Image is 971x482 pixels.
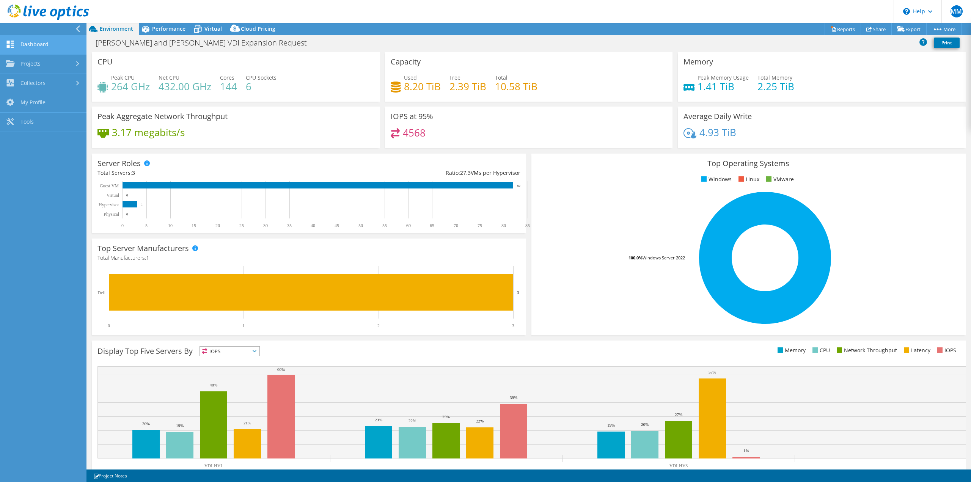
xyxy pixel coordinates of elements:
[683,58,713,66] h3: Memory
[476,419,484,423] text: 22%
[126,193,128,197] text: 0
[168,223,173,228] text: 10
[460,169,471,176] span: 27.3
[709,370,716,374] text: 57%
[159,82,211,91] h4: 432.00 GHz
[107,193,119,198] text: Virtual
[97,254,520,262] h4: Total Manufacturers:
[263,223,268,228] text: 30
[517,290,519,295] text: 3
[391,58,421,66] h3: Capacity
[100,25,133,32] span: Environment
[244,421,251,425] text: 21%
[97,58,113,66] h3: CPU
[926,23,962,35] a: More
[108,323,110,328] text: 0
[121,223,124,228] text: 0
[215,223,220,228] text: 20
[132,169,135,176] span: 3
[111,82,150,91] h4: 264 GHz
[699,175,732,184] li: Windows
[825,23,861,35] a: Reports
[335,223,339,228] text: 45
[159,74,179,81] span: Net CPU
[891,23,927,35] a: Export
[239,223,244,228] text: 25
[92,39,319,47] h1: [PERSON_NAME] and [PERSON_NAME] VDI Expansion Request
[145,223,148,228] text: 5
[406,223,411,228] text: 60
[241,25,275,32] span: Cloud Pricing
[935,346,956,355] li: IOPS
[835,346,897,355] li: Network Throughput
[210,383,217,387] text: 48%
[287,223,292,228] text: 35
[698,82,749,91] h4: 1.41 TiB
[764,175,794,184] li: VMware
[934,38,960,48] a: Print
[776,346,806,355] li: Memory
[409,418,416,423] text: 22%
[142,421,150,426] text: 20%
[99,202,119,207] text: Hypervisor
[176,423,184,428] text: 19%
[246,74,277,81] span: CPU Sockets
[449,74,460,81] span: Free
[403,129,426,137] h4: 4568
[537,159,960,168] h3: Top Operating Systems
[404,74,417,81] span: Used
[404,82,441,91] h4: 8.20 TiB
[757,82,794,91] h4: 2.25 TiB
[430,223,434,228] text: 65
[375,418,382,422] text: 23%
[141,203,143,207] text: 3
[903,8,910,15] svg: \n
[111,74,135,81] span: Peak CPU
[512,323,514,328] text: 3
[220,82,237,91] h4: 144
[97,159,141,168] h3: Server Roles
[495,74,507,81] span: Total
[277,367,285,372] text: 60%
[200,347,259,356] span: IOPS
[311,223,315,228] text: 40
[192,223,196,228] text: 15
[675,412,682,417] text: 27%
[100,183,119,188] text: Guest VM
[510,395,517,400] text: 39%
[88,471,132,480] a: Project Notes
[743,448,749,453] text: 1%
[628,255,643,261] tspan: 100.0%
[454,223,458,228] text: 70
[246,82,277,91] h4: 6
[220,74,234,81] span: Cores
[146,254,149,261] span: 1
[641,422,649,427] text: 20%
[104,212,119,217] text: Physical
[97,290,105,295] text: Dell
[951,5,963,17] span: MM
[757,74,792,81] span: Total Memory
[377,323,380,328] text: 2
[737,175,759,184] li: Linux
[861,23,892,35] a: Share
[811,346,830,355] li: CPU
[97,244,189,253] h3: Top Server Manufacturers
[97,112,228,121] h3: Peak Aggregate Network Throughput
[699,128,736,137] h4: 4.93 TiB
[382,223,387,228] text: 55
[97,169,309,177] div: Total Servers:
[669,463,688,468] text: VDI-HV3
[902,346,930,355] li: Latency
[126,212,128,216] text: 0
[204,25,222,32] span: Virtual
[449,82,486,91] h4: 2.39 TiB
[358,223,363,228] text: 50
[607,423,615,427] text: 19%
[478,223,482,228] text: 75
[698,74,749,81] span: Peak Memory Usage
[391,112,433,121] h3: IOPS at 95%
[525,223,530,228] text: 85
[112,128,185,137] h4: 3.17 megabits/s
[517,184,520,188] text: 82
